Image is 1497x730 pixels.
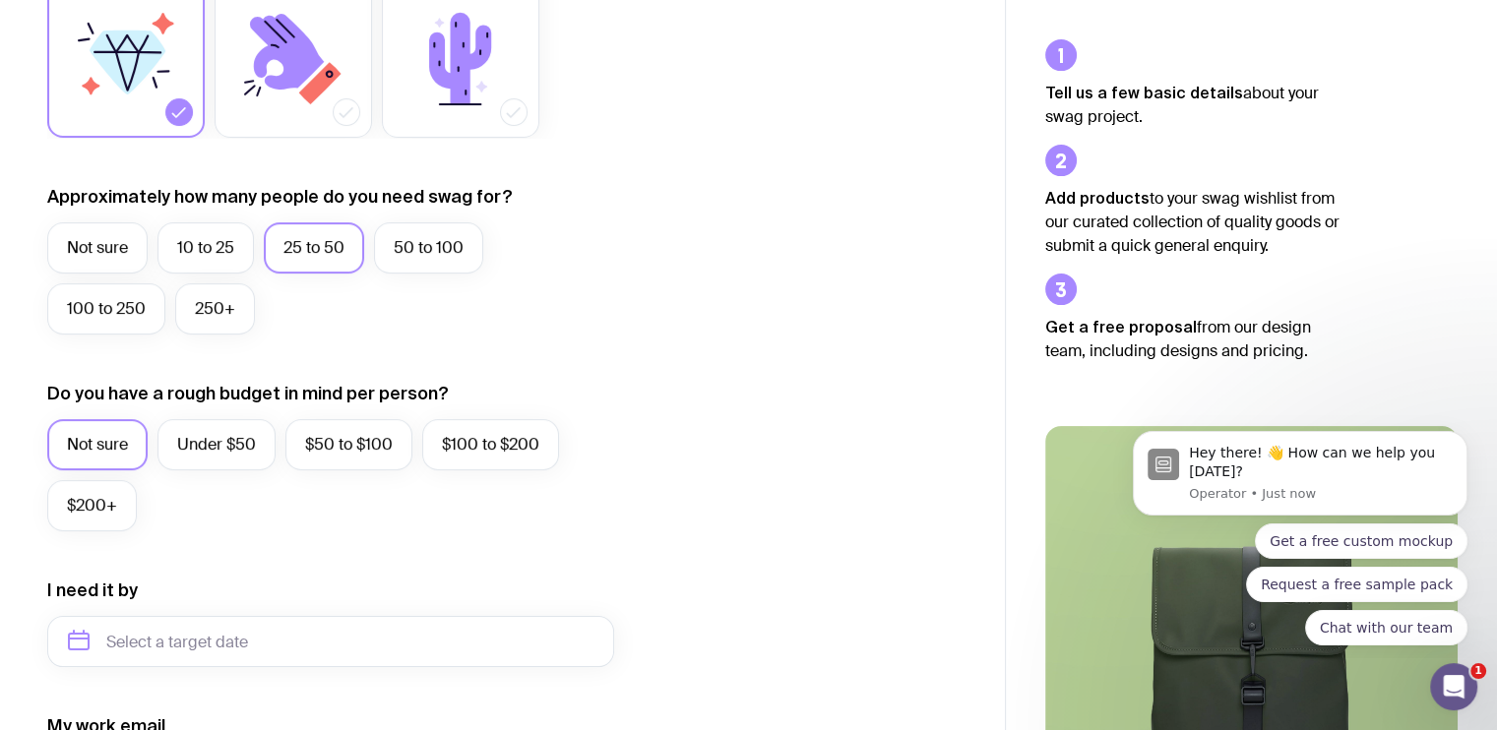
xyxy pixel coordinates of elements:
[47,480,137,531] label: $200+
[1045,315,1341,363] p: from our design team, including designs and pricing.
[1045,186,1341,258] p: to your swag wishlist from our curated collection of quality goods or submit a quick general enqu...
[157,419,276,470] label: Under $50
[47,185,513,209] label: Approximately how many people do you need swag for?
[1470,663,1486,679] span: 1
[1430,663,1477,710] iframe: Intercom live chat
[157,222,254,274] label: 10 to 25
[175,283,255,335] label: 250+
[47,616,614,667] input: Select a target date
[47,283,165,335] label: 100 to 250
[47,382,449,405] label: Do you have a rough budget in mind per person?
[47,222,148,274] label: Not sure
[374,222,483,274] label: 50 to 100
[1045,318,1197,335] strong: Get a free proposal
[1045,189,1150,207] strong: Add products
[47,419,148,470] label: Not sure
[1103,414,1497,657] iframe: Intercom notifications message
[47,578,138,602] label: I need it by
[422,419,559,470] label: $100 to $200
[264,222,364,274] label: 25 to 50
[1045,84,1243,101] strong: Tell us a few basic details
[1045,81,1341,129] p: about your swag project.
[285,419,412,470] label: $50 to $100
